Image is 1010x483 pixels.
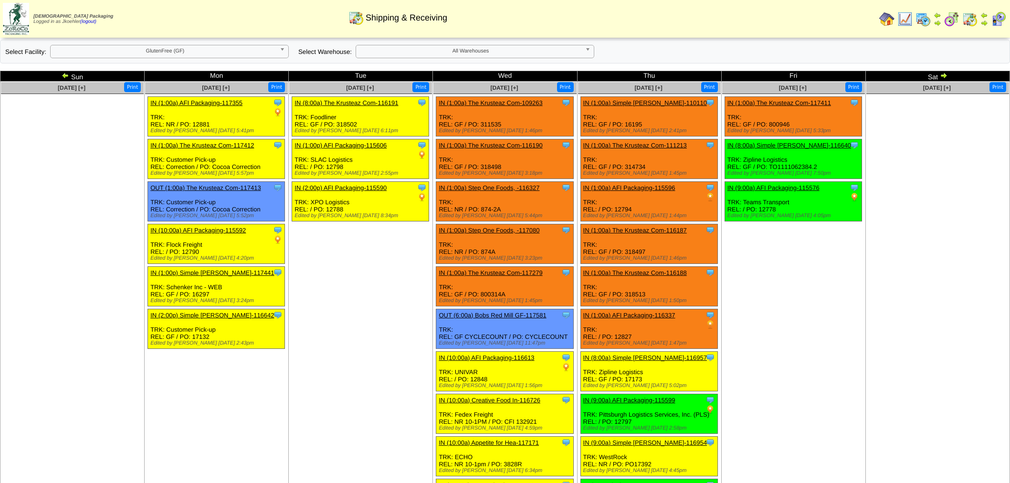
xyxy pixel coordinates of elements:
td: Fri [721,71,865,82]
div: TRK: Customer Pick-up REL: GF / PO: 17132 [148,309,285,349]
img: Tooltip [561,268,571,277]
div: Edited by [PERSON_NAME] [DATE] 1:47pm [583,340,717,346]
img: Tooltip [273,183,283,192]
a: IN (2:00p) AFI Packaging-115590 [295,184,387,191]
img: Tooltip [561,310,571,320]
button: Print [268,82,285,92]
a: [DATE] [+] [346,84,374,91]
div: Edited by [PERSON_NAME] [DATE] 6:11pm [295,128,429,134]
img: PO [705,192,715,202]
div: TRK: Zipline Logistics REL: GF / PO: 17173 [580,352,717,391]
div: Edited by [PERSON_NAME] [DATE] 2:55pm [295,170,429,176]
div: TRK: REL: GF / PO: 311535 [436,97,573,136]
a: IN (1:00a) The Krusteaz Com-116187 [583,227,687,234]
a: IN (1:00a) Simple [PERSON_NAME]-110110 [583,99,707,106]
div: TRK: REL: GF CYCLECOUNT / PO: CYCLECOUNT [436,309,573,349]
a: IN (1:00a) The Krusteaz Com-117412 [150,142,254,149]
div: Edited by [PERSON_NAME] [DATE] 1:44pm [583,213,717,219]
button: Print [701,82,718,92]
div: Edited by [PERSON_NAME] [DATE] 1:46pm [439,128,573,134]
div: Edited by [PERSON_NAME] [DATE] 3:18pm [439,170,573,176]
div: TRK: Pittsburgh Logistics Services, Inc. (PLS) REL: / PO: 12797 [580,394,717,434]
td: Sat [865,71,1010,82]
div: Edited by [PERSON_NAME] [DATE] 7:50pm [727,170,862,176]
div: TRK: REL: GF / PO: 314734 [580,139,717,179]
div: Edited by [PERSON_NAME] [DATE] 5:33pm [727,128,862,134]
td: Thu [577,71,721,82]
div: Edited by [PERSON_NAME] [DATE] 3:23pm [439,255,573,261]
a: [DATE] [+] [58,84,85,91]
div: TRK: SLAC Logistics REL: / PO: 12798 [292,139,429,179]
img: Tooltip [273,268,283,277]
a: IN (1:00a) The Krusteaz Com-109263 [439,99,542,106]
img: arrowright.gif [934,19,941,27]
button: Print [989,82,1006,92]
div: TRK: REL: NR / PO: 12881 [148,97,285,136]
img: Tooltip [273,140,283,150]
a: IN (1:00a) AFI Packaging-115596 [583,184,675,191]
div: TRK: REL: GF / PO: 318497 [580,224,717,264]
a: [DATE] [+] [923,84,951,91]
img: Tooltip [705,310,715,320]
div: Edited by [PERSON_NAME] [DATE] 4:45pm [583,468,717,473]
img: Tooltip [417,140,427,150]
img: PO [561,362,571,372]
a: IN (1:00p) Simple [PERSON_NAME]-117441 [150,269,274,276]
div: TRK: Fedex Freight REL: NR 10-1PM / PO: CFI 132921 [436,394,573,434]
div: Edited by [PERSON_NAME] [DATE] 5:41pm [150,128,284,134]
img: arrowleft.gif [980,11,988,19]
div: TRK: Schenker Inc - WEB REL: GF / PO: 16297 [148,267,285,306]
td: Mon [145,71,289,82]
img: PO [273,107,283,117]
button: Print [845,82,862,92]
div: TRK: Flock Freight REL: / PO: 12790 [148,224,285,264]
div: Select Facility: [5,45,289,58]
div: TRK: REL: GF / PO: 318513 [580,267,717,306]
a: IN (10:00a) AFI Packaging-116613 [439,354,534,361]
div: TRK: Customer Pick-up REL: Correction / PO: Cocoa Correction [148,182,285,221]
td: Sun [0,71,145,82]
img: Tooltip [273,310,283,320]
div: Edited by [PERSON_NAME] [DATE] 1:50pm [583,298,717,304]
img: Tooltip [850,183,859,192]
div: TRK: REL: NR / PO: 874-2A [436,182,573,221]
img: PO [417,150,427,159]
img: Tooltip [705,438,715,447]
img: Tooltip [561,225,571,235]
a: OUT (6:00a) Bobs Red Mill GF-117581 [439,312,546,319]
img: Tooltip [705,268,715,277]
img: Tooltip [273,225,283,235]
div: Edited by [PERSON_NAME] [DATE] 1:46pm [583,255,717,261]
img: calendarcustomer.gif [991,11,1006,27]
a: IN (1:00a) Step One Foods, -117080 [439,227,539,234]
a: IN (10:00a) AFI Packaging-115592 [150,227,246,234]
button: Print [412,82,429,92]
div: Edited by [PERSON_NAME] [DATE] 5:02pm [583,383,717,388]
div: Edited by [PERSON_NAME] [DATE] 4:20pm [150,255,284,261]
div: Edited by [PERSON_NAME] [DATE] 3:24pm [150,298,284,304]
img: Tooltip [561,98,571,107]
a: (logout) [80,19,96,24]
div: Edited by [PERSON_NAME] [DATE] 1:45pm [439,298,573,304]
a: IN (10:00a) Appetite for Hea-117171 [439,439,539,446]
div: TRK: REL: / PO: 12794 [580,182,717,221]
img: Tooltip [850,98,859,107]
button: Print [124,82,141,92]
img: PO [417,192,427,202]
td: Tue [289,71,433,82]
div: TRK: REL: / PO: 12827 [580,309,717,349]
img: Tooltip [561,353,571,362]
div: TRK: ECHO REL: NR 10-1pm / PO: 3828R [436,437,573,476]
a: IN (1:00a) The Krusteaz Com-117279 [439,269,542,276]
div: Edited by [PERSON_NAME] [DATE] 11:47pm [439,340,573,346]
img: PO [850,192,859,202]
img: Tooltip [705,225,715,235]
img: calendarinout.gif [348,10,364,25]
img: zoroco-logo-small.webp [3,3,29,35]
div: TRK: REL: GF / PO: 318498 [436,139,573,179]
a: IN (1:00a) AFI Packaging-116337 [583,312,675,319]
img: Tooltip [705,395,715,405]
